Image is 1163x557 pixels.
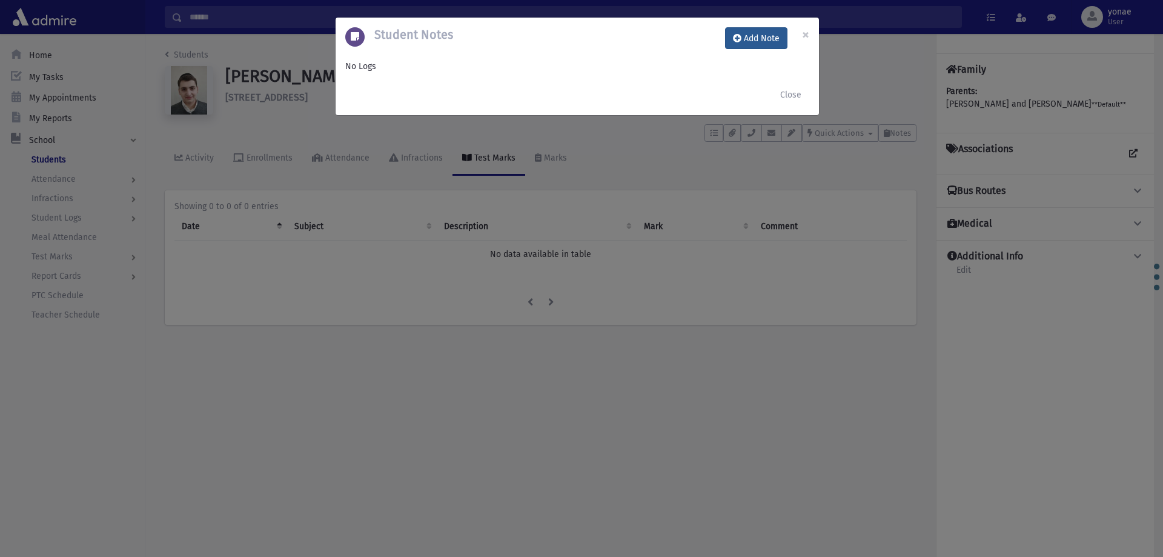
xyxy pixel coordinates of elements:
h5: Student Notes [365,27,453,42]
span: × [802,26,809,43]
button: Close [772,84,809,105]
button: Close [792,18,819,52]
div: No Logs [345,60,809,73]
button: Add Note [725,27,787,49]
